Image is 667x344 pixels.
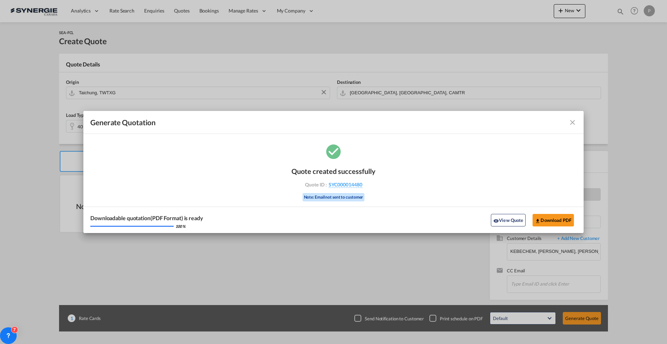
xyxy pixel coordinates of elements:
[491,214,526,226] button: icon-eyeView Quote
[329,182,362,188] span: SYC000014480
[325,143,342,160] md-icon: icon-checkbox-marked-circle
[175,224,186,229] div: 100 %
[90,118,156,127] span: Generate Quotation
[535,218,541,224] md-icon: icon-download
[493,218,499,224] md-icon: icon-eye
[303,193,365,202] div: Note: Email not sent to customer
[291,167,376,175] div: Quote created successfully
[90,214,203,222] div: Downloadable quotation(PDF Format) is ready
[293,182,374,188] div: Quote ID :
[83,111,584,233] md-dialog: Generate Quotation Quote ...
[568,118,577,127] md-icon: icon-close fg-AAA8AD cursor m-0
[533,214,574,226] button: Download PDF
